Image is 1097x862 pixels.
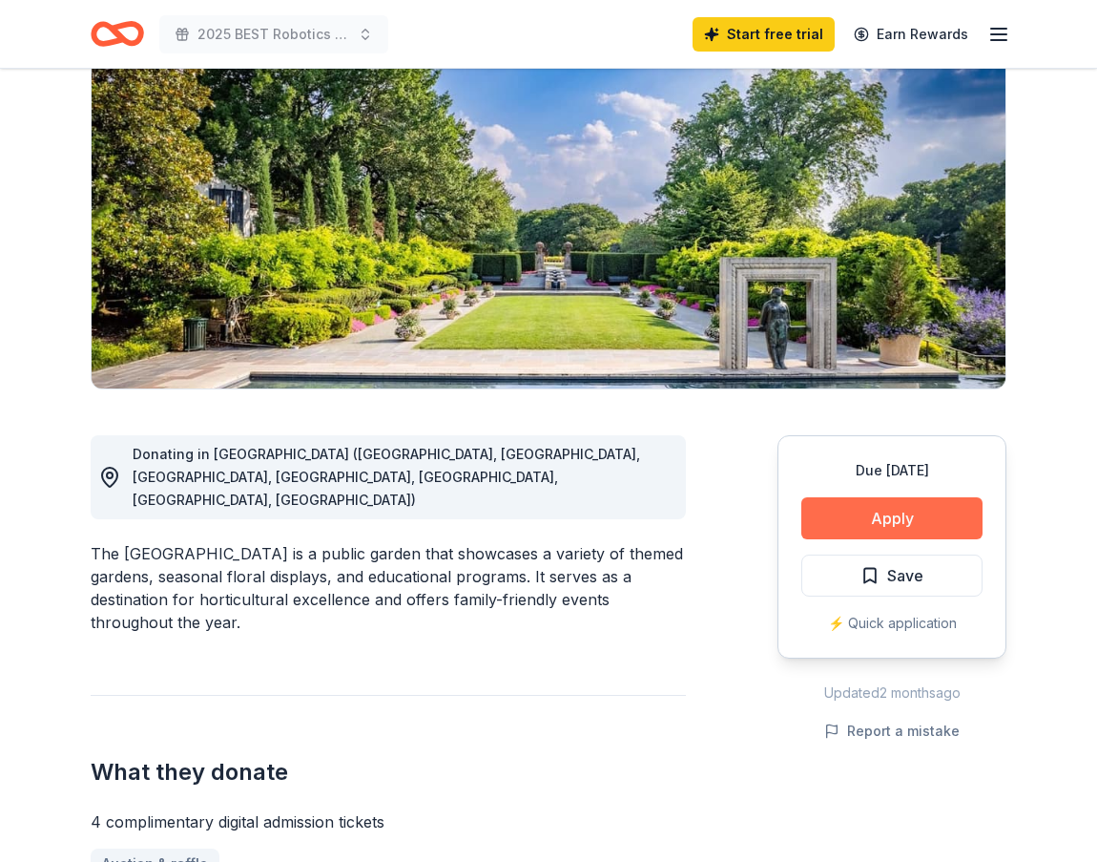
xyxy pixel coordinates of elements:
div: Due [DATE] [801,459,983,482]
div: The [GEOGRAPHIC_DATA] is a public garden that showcases a variety of themed gardens, seasonal flo... [91,542,686,634]
h2: What they donate [91,757,686,788]
span: 2025 BEST Robotics Online Auction [197,23,350,46]
div: Updated 2 months ago [777,682,1006,704]
img: Image for Dallas Arboretum and Botanical Garden [92,24,1005,389]
span: Donating in [GEOGRAPHIC_DATA] ([GEOGRAPHIC_DATA], [GEOGRAPHIC_DATA], [GEOGRAPHIC_DATA], [GEOGRAPH... [133,446,640,508]
button: Save [801,555,983,597]
button: Apply [801,497,983,539]
div: ⚡️ Quick application [801,612,983,635]
button: 2025 BEST Robotics Online Auction [159,15,388,53]
a: Home [91,11,144,56]
div: 4 complimentary digital admission tickets [91,810,686,833]
a: Earn Rewards [842,17,980,52]
span: Save [887,563,923,588]
a: Start free trial [693,17,835,52]
button: Report a mistake [824,720,960,743]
